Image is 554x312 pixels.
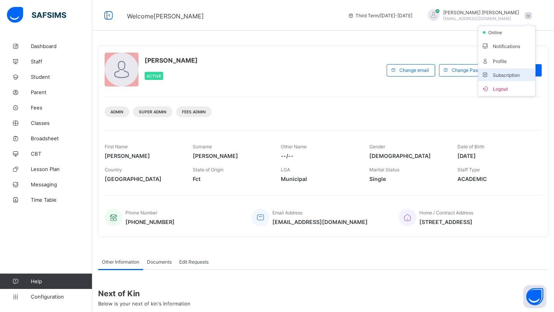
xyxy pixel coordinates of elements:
span: Country [105,167,122,173]
span: Classes [31,120,92,126]
span: Other Information [102,259,139,265]
span: Surname [193,144,212,149]
span: [GEOGRAPHIC_DATA] [105,176,181,182]
span: Welcome [PERSON_NAME] [127,12,204,20]
span: Super Admin [139,110,167,114]
span: [PERSON_NAME] [PERSON_NAME] [443,10,519,15]
span: Messaging [31,181,92,188]
span: Staff Type [457,167,480,173]
span: Help [31,278,92,284]
li: dropdown-list-item-text-3 [478,38,535,53]
li: dropdown-list-item-buttom-7 [478,81,535,96]
span: Configuration [31,294,92,300]
span: [PERSON_NAME] [193,153,269,159]
span: Admin [110,110,123,114]
span: Phone Number [125,210,157,216]
span: [EMAIL_ADDRESS][DOMAIN_NAME] [443,16,511,21]
span: [EMAIL_ADDRESS][DOMAIN_NAME] [272,219,368,225]
span: Dashboard [31,43,92,49]
span: Fees Admin [182,110,206,114]
span: Municipal [281,176,357,182]
span: CBT [31,151,92,157]
span: Edit Requests [179,259,209,265]
span: ACADEMIC [457,176,534,182]
span: Email Address [272,210,302,216]
span: First Name [105,144,128,149]
span: [PHONE_NUMBER] [125,219,175,225]
span: Profile [481,56,532,65]
span: Date of Birth [457,144,484,149]
li: dropdown-list-item-null-2 [478,26,535,38]
span: --/-- [281,153,357,159]
span: [STREET_ADDRESS] [419,219,473,225]
span: [PERSON_NAME] [105,153,181,159]
span: Lesson Plan [31,166,92,172]
span: Single [369,176,446,182]
span: Broadsheet [31,135,92,141]
span: Time Table [31,197,92,203]
span: Next of Kin [98,289,548,298]
li: dropdown-list-item-null-6 [478,68,535,81]
span: Fees [31,105,92,111]
span: Below is your next of kin's Information [98,300,190,307]
span: Staff [31,58,92,65]
span: [PERSON_NAME] [145,56,198,64]
div: AbubakarMohammed [420,9,536,22]
span: Home / Contract Address [419,210,473,216]
span: [DATE] [457,153,534,159]
span: Logout [481,84,532,93]
span: Change Password [452,67,491,73]
span: [DEMOGRAPHIC_DATA] [369,153,446,159]
span: Subscription [481,72,520,78]
span: Notifications [481,41,532,50]
span: Change email [399,67,429,73]
span: Parent [31,89,92,95]
span: State of Origin [193,167,224,173]
span: Other Name [281,144,307,149]
img: safsims [7,7,66,23]
span: LGA [281,167,290,173]
span: Student [31,74,92,80]
span: Documents [147,259,172,265]
span: session/term information [348,13,412,18]
button: Open asap [523,285,546,308]
li: dropdown-list-item-text-4 [478,53,535,68]
span: Marital Status [369,167,399,173]
span: Active [147,74,161,78]
span: online [487,30,507,35]
span: Gender [369,144,385,149]
span: Fct [193,176,269,182]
